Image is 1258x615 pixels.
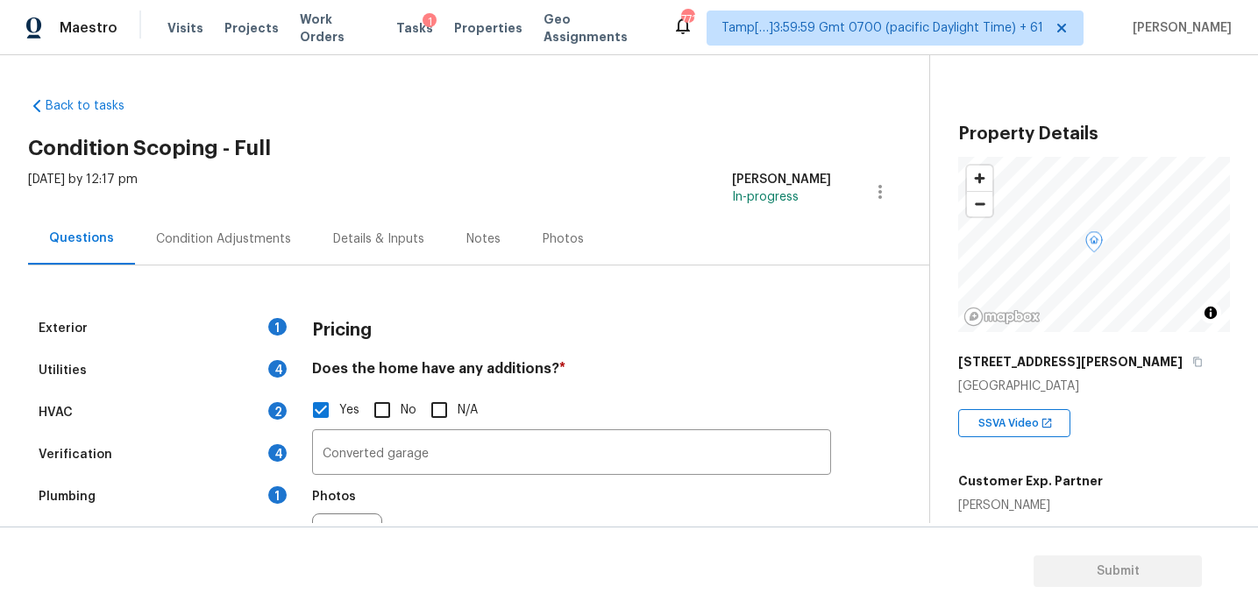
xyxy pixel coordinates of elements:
[28,139,929,157] h2: Condition Scoping - Full
[39,404,73,421] div: HVAC
[268,402,287,420] div: 2
[156,230,291,248] div: Condition Adjustments
[967,192,992,216] span: Zoom out
[268,486,287,504] div: 1
[312,322,372,339] h3: Pricing
[39,320,88,337] div: Exterior
[958,378,1230,395] div: [GEOGRAPHIC_DATA]
[454,19,522,37] span: Properties
[958,157,1230,332] canvas: Map
[543,230,584,248] div: Photos
[1205,303,1216,322] span: Toggle attribution
[681,11,693,28] div: 771
[167,19,203,37] span: Visits
[1190,354,1205,370] button: Copy Address
[312,491,356,503] h5: Photos
[268,444,287,462] div: 4
[958,125,1230,143] h3: Property Details
[958,472,1103,490] h5: Customer Exp. Partner
[28,171,138,213] div: [DATE] by 12:17 pm
[39,362,87,379] div: Utilities
[396,22,433,34] span: Tasks
[958,409,1070,437] div: SSVA Video
[60,19,117,37] span: Maestro
[268,318,287,336] div: 1
[721,19,1043,37] span: Tamp[…]3:59:59 Gmt 0700 (pacific Daylight Time) + 61
[423,13,437,31] div: 1
[963,307,1041,327] a: Mapbox homepage
[732,191,799,203] span: In-progress
[268,360,287,378] div: 4
[544,11,651,46] span: Geo Assignments
[339,401,359,420] span: Yes
[1200,302,1221,323] button: Toggle attribution
[732,171,831,188] div: [PERSON_NAME]
[958,353,1183,371] h5: [STREET_ADDRESS][PERSON_NAME]
[466,230,501,248] div: Notes
[49,230,114,247] div: Questions
[312,434,831,475] input: Enter the comment
[458,401,478,420] span: N/A
[333,230,424,248] div: Details & Inputs
[401,401,416,420] span: No
[39,446,112,463] div: Verification
[28,97,196,115] a: Back to tasks
[312,360,831,385] h4: Does the home have any additions?
[1085,231,1103,258] div: Map marker
[978,414,1046,432] span: SSVA Video
[967,191,992,216] button: Zoom out
[1126,19,1232,37] span: [PERSON_NAME]
[1041,417,1053,429] img: Open In New Icon
[958,497,1103,514] div: [PERSON_NAME]
[39,488,96,505] div: Plumbing
[300,11,375,46] span: Work Orders
[224,19,279,37] span: Projects
[967,166,992,191] button: Zoom in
